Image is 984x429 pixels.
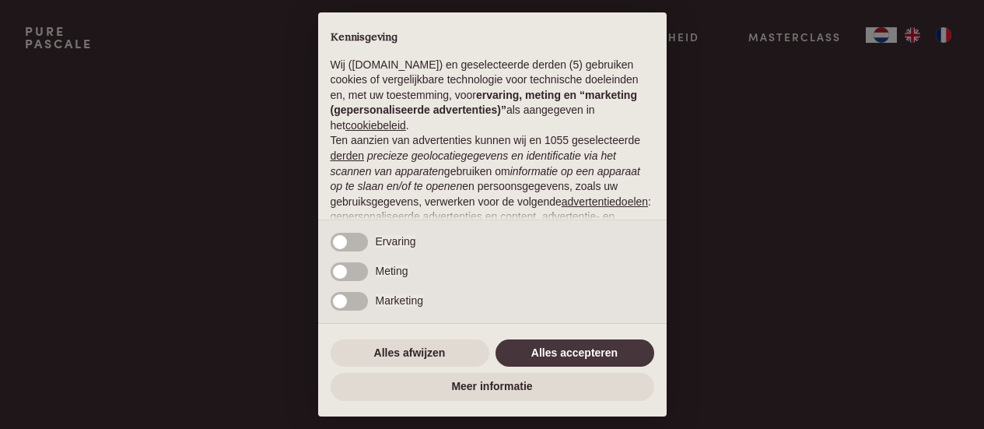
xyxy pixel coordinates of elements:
[331,339,489,367] button: Alles afwijzen
[345,119,406,132] a: cookiebeleid
[331,165,641,193] em: informatie op een apparaat op te slaan en/of te openen
[376,265,408,277] span: Meting
[331,58,654,134] p: Wij ([DOMAIN_NAME]) en geselecteerde derden (5) gebruiken cookies of vergelijkbare technologie vo...
[331,149,365,164] button: derden
[562,195,648,210] button: advertentiedoelen
[496,339,654,367] button: Alles accepteren
[331,31,654,45] h2: Kennisgeving
[331,133,654,240] p: Ten aanzien van advertenties kunnen wij en 1055 geselecteerde gebruiken om en persoonsgegevens, z...
[376,235,416,248] span: Ervaring
[331,149,616,178] em: precieze geolocatiegegevens en identificatie via het scannen van apparaten
[376,294,423,307] span: Marketing
[331,373,654,401] button: Meer informatie
[331,89,637,117] strong: ervaring, meting en “marketing (gepersonaliseerde advertenties)”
